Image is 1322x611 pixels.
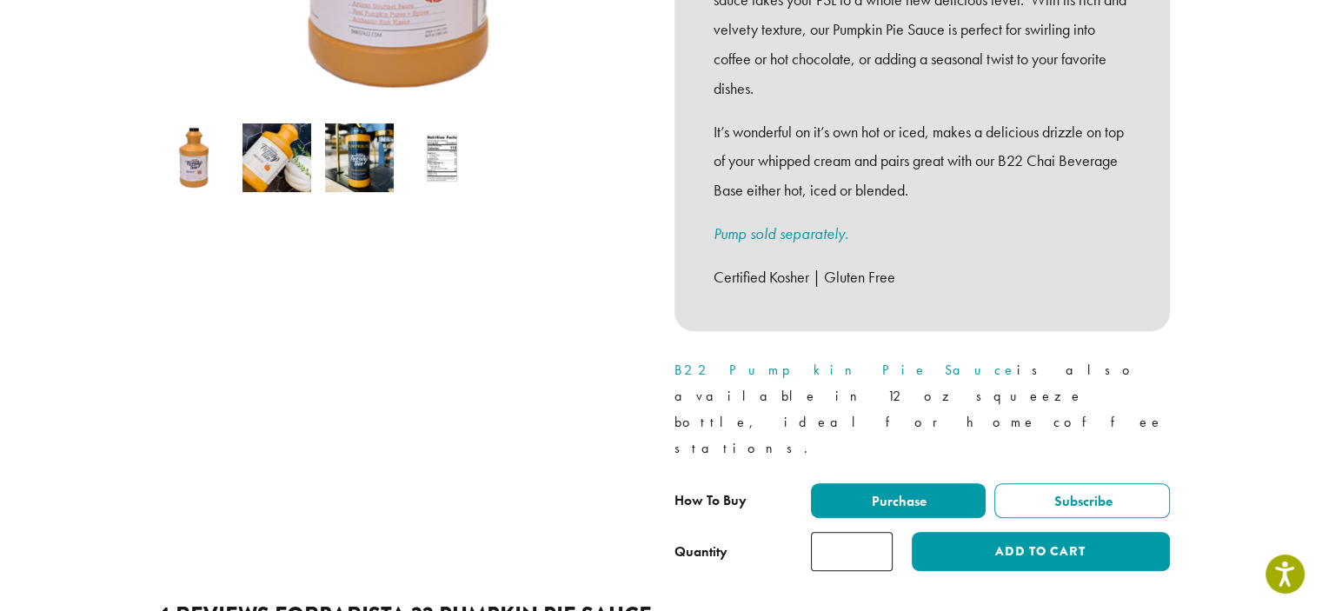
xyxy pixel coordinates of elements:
[912,532,1169,571] button: Add to cart
[714,262,1131,292] p: Certified Kosher | Gluten Free
[674,491,747,509] span: How To Buy
[811,532,893,571] input: Product quantity
[674,357,1170,462] p: is also available in 12 oz squeeze bottle, ideal for home coffee stations.
[325,123,394,192] img: Barista 22 Pumpkin Pie Sauce - Image 3
[714,117,1131,205] p: It’s wonderful on it’s own hot or iced, makes a delicious drizzle on top of your whipped cream an...
[714,223,848,243] a: Pump sold separately.
[674,541,727,562] div: Quantity
[160,123,229,192] img: Barista 22 Pumpkin Pie Sauce
[674,361,1017,379] a: B22 Pumpkin Pie Sauce
[242,123,311,192] img: Barista 22 Pumpkin Pie Sauce - Image 2
[1052,492,1113,510] span: Subscribe
[408,123,476,192] img: Barista 22 Pumpkin Pie Sauce - Image 4
[869,492,927,510] span: Purchase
